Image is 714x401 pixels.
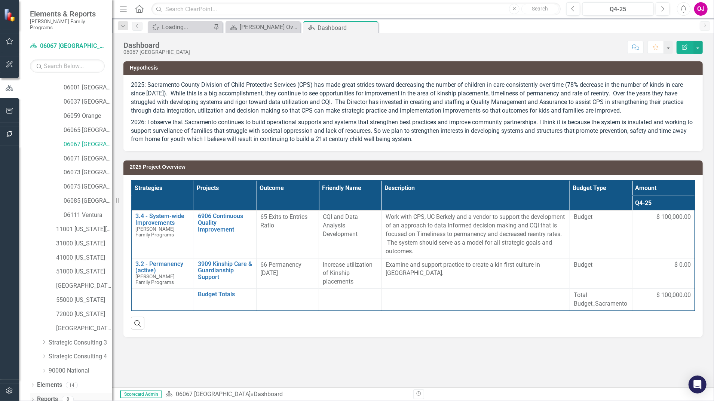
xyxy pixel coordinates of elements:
span: CQI and Data Analysis Development [323,213,358,238]
span: 65 Exits to Entries Ratio [260,213,307,229]
p: 2026: I observe that Sacramento continues to build operational supports and systems that strength... [131,117,695,144]
div: Dashboard [318,23,376,33]
small: [PERSON_NAME] Family Programs [30,18,105,31]
div: Q4-25 [585,5,651,14]
td: Double-Click to Edit [632,211,695,258]
a: 06111 Ventura [64,211,112,220]
div: Loading... [162,22,211,32]
td: Double-Click to Edit [381,289,570,311]
span: Increase utilization of Kinship placements [323,261,373,285]
td: Double-Click to Edit [319,258,381,289]
div: 06067 [GEOGRAPHIC_DATA] [123,49,190,55]
a: 3.2 - Permanency (active) [135,261,190,274]
span: $ 100,000.00 [656,291,691,300]
a: 11001 [US_STATE][GEOGRAPHIC_DATA] [56,225,112,234]
div: [PERSON_NAME] Overview [240,22,298,32]
a: 06075 [GEOGRAPHIC_DATA] [64,183,112,191]
a: 06067 [GEOGRAPHIC_DATA] [64,140,112,149]
td: Double-Click to Edit [257,211,319,258]
a: Elements [37,381,62,389]
a: 06059 Orange [64,112,112,120]
h3: 2025 Project Overview [130,164,699,170]
td: Double-Click to Edit [632,258,695,289]
input: Search ClearPoint... [151,3,561,16]
a: 06067 [GEOGRAPHIC_DATA] [176,391,251,398]
span: Scorecard Admin [120,391,162,398]
img: ClearPoint Strategy [4,9,17,22]
td: Double-Click to Edit [319,289,381,311]
p: Work with CPS, UC Berkely and a vendor to support the development of an approach to data informed... [386,213,566,255]
div: Open Intercom Messenger [689,376,707,394]
td: Double-Click to Edit [570,258,632,289]
a: 06037 [GEOGRAPHIC_DATA] [64,98,112,106]
a: 06085 [GEOGRAPHIC_DATA][PERSON_NAME] [64,197,112,205]
td: Double-Click to Edit [381,258,570,289]
span: $ 0.00 [674,261,691,269]
a: Strategic Consulting 4 [49,352,112,361]
a: 72000 [US_STATE] [56,310,112,319]
div: Dashboard [254,391,283,398]
td: Double-Click to Edit Right Click for Context Menu [131,211,194,258]
a: 06073 [GEOGRAPHIC_DATA] [64,168,112,177]
h3: Hypothesis [130,65,699,71]
td: Double-Click to Edit [257,258,319,289]
td: Double-Click to Edit [381,211,570,258]
a: Strategic Consulting 3 [49,339,112,347]
p: Examine and support practice to create a kin first culture in [GEOGRAPHIC_DATA]. [386,261,566,278]
input: Search Below... [30,59,105,73]
div: » [165,390,408,399]
button: Q4-25 [582,2,654,16]
a: [PERSON_NAME] Overview [227,22,298,32]
button: Search [521,4,559,14]
a: 55000 [US_STATE] [56,296,112,304]
td: Double-Click to Edit [570,211,632,258]
a: 41000 [US_STATE] [56,254,112,262]
a: [GEOGRAPHIC_DATA][US_STATE] [56,282,112,290]
span: $ 100,000.00 [656,213,691,221]
span: [PERSON_NAME] Family Programs [135,273,175,285]
a: 06067 [GEOGRAPHIC_DATA] [30,42,105,50]
span: Search [532,6,548,12]
a: 51000 [US_STATE] [56,267,112,276]
a: 06065 [GEOGRAPHIC_DATA] [64,126,112,135]
span: Budget [574,213,628,221]
a: 31000 [US_STATE] [56,239,112,248]
span: Elements & Reports [30,9,105,18]
a: 3.4 - System-wide Improvements [135,213,190,226]
td: Double-Click to Edit [257,289,319,311]
a: [GEOGRAPHIC_DATA] [56,324,112,333]
span: Total Budget_Sacramento [574,291,628,308]
a: 06071 [GEOGRAPHIC_DATA] [64,154,112,163]
a: Loading... [150,22,211,32]
td: Double-Click to Edit Right Click for Context Menu [131,258,194,289]
a: 3909 Kinship Care & Guardianship Support [198,261,252,281]
div: 14 [66,382,78,388]
a: 90000 National [49,367,112,375]
p: 2025: Sacramento County Division of Child Protective Services (CPS) has made great strides toward... [131,81,695,116]
td: Double-Click to Edit Right Click for Context Menu [194,289,256,311]
span: [PERSON_NAME] Family Programs [135,226,175,238]
a: Budget Totals [198,291,252,298]
td: Double-Click to Edit Right Click for Context Menu [194,258,256,289]
span: 66 Permanency [DATE] [260,261,301,277]
div: Dashboard [123,41,190,49]
button: OJ [694,2,708,16]
td: Double-Click to Edit [319,211,381,258]
a: 06001 [GEOGRAPHIC_DATA] [64,83,112,92]
a: 6906 Continuous Quality Improvement [198,213,252,233]
td: Double-Click to Edit Right Click for Context Menu [194,211,256,258]
span: Budget [574,261,628,269]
